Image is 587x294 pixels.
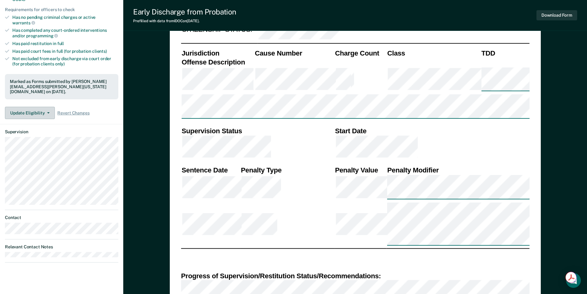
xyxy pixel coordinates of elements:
div: Has no pending criminal charges or active [12,15,118,25]
th: Sentence Date [181,166,240,175]
div: Prefilled with data from IDOC on [DATE] . [133,19,236,23]
th: Start Date [334,126,529,135]
dt: Relevant Contact Notes [5,244,118,250]
th: Offense Description [181,58,254,67]
th: Penalty Value [334,166,387,175]
div: Has completed any court-ordered interventions and/or [12,28,118,38]
div: Early Discharge from Probation [133,7,236,16]
span: full [57,41,64,46]
button: Download Form [536,10,577,20]
div: Has paid court fees in full (for probation [12,49,118,54]
div: Requirements for officers to check [5,7,118,12]
div: Progress of Supervision/Restitution Status/Recommendations: [181,271,529,280]
span: Revert Changes [57,110,89,116]
th: Supervision Status [181,126,334,135]
th: Penalty Modifier [386,166,529,175]
th: Penalty Type [240,166,334,175]
span: only) [55,61,65,66]
th: Cause Number [254,49,334,58]
div: Marked as Forms submitted by [PERSON_NAME][EMAIL_ADDRESS][PERSON_NAME][US_STATE][DOMAIN_NAME] on ... [10,79,113,94]
span: programming [26,33,58,38]
div: Has paid restitution in [12,41,118,46]
th: Charge Count [334,49,387,58]
th: Class [386,49,480,58]
th: TDD [481,49,529,58]
dt: Contact [5,215,118,220]
span: clients) [92,49,107,54]
button: Update Eligibility [5,107,55,119]
div: Not excluded from early discharge via court order (for probation clients [12,56,118,67]
dt: Supervision [5,129,118,135]
span: warrants [12,20,35,25]
th: Jurisdiction [181,49,254,58]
